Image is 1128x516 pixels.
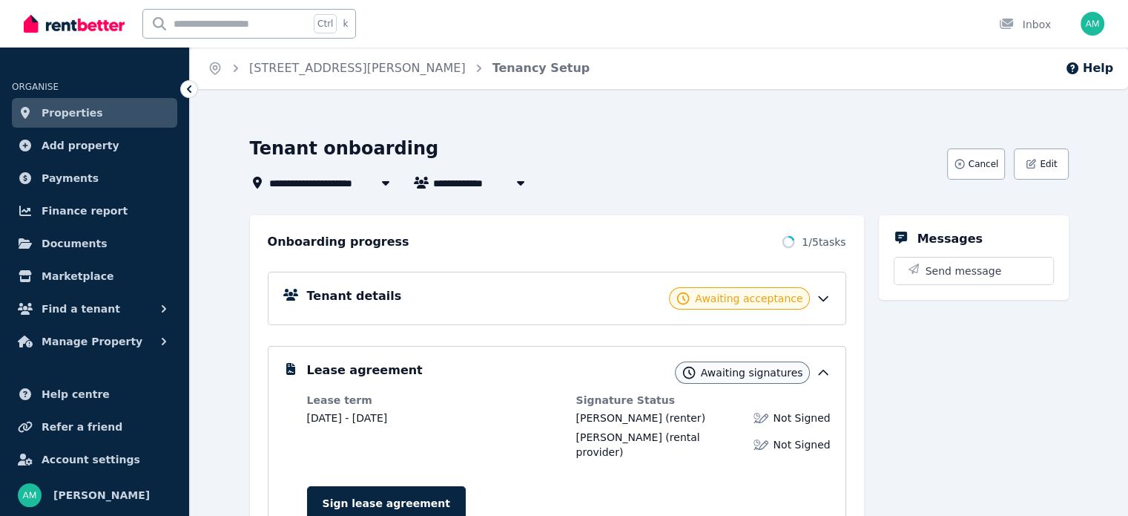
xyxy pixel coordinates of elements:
span: 1 / 5 tasks [802,235,845,249]
a: Properties [12,98,177,128]
h2: Onboarding progress [268,233,409,251]
span: Send message [926,264,1002,278]
button: Edit [1014,148,1068,180]
nav: Breadcrumb [190,48,607,89]
span: Refer a friend [42,418,122,436]
span: Awaiting acceptance [695,291,802,306]
dt: Signature Status [576,393,831,408]
button: Cancel [947,148,1006,180]
span: [PERSON_NAME] [576,412,662,424]
span: Ctrl [314,14,337,33]
button: Help [1065,59,1113,77]
span: Documents [42,235,108,252]
span: Finance report [42,202,128,220]
a: Payments [12,163,177,193]
span: [PERSON_NAME] [53,486,150,504]
img: Lease not signed [753,411,768,425]
a: [STREET_ADDRESS][PERSON_NAME] [249,61,466,75]
h1: Tenant onboarding [250,137,439,160]
a: Account settings [12,445,177,474]
span: Not Signed [773,437,830,452]
span: Cancel [969,158,999,170]
button: Send message [894,258,1053,284]
span: Add property [42,137,119,154]
span: Help centre [42,385,110,403]
a: Marketplace [12,261,177,291]
h5: Messages [917,230,983,248]
span: Marketplace [42,267,113,285]
img: Lease not signed [753,437,768,452]
button: Manage Property [12,327,177,356]
div: (renter) [576,411,705,425]
a: Refer a friend [12,412,177,442]
div: Inbox [999,17,1051,32]
h5: Lease agreement [307,362,423,379]
span: k [343,18,348,30]
dd: [DATE] - [DATE] [307,411,561,425]
span: Awaiting signatures [701,365,803,380]
button: Find a tenant [12,294,177,324]
span: Find a tenant [42,300,120,318]
img: Ali Mohammadi [1081,12,1104,36]
span: Payments [42,169,99,187]
a: Add property [12,131,177,160]
h5: Tenant details [307,287,402,305]
span: Properties [42,104,103,122]
span: Edit [1040,158,1057,170]
div: (rental provider) [576,430,745,460]
span: Account settings [42,451,140,468]
a: Documents [12,229,177,258]
dt: Lease term [307,393,561,408]
a: Finance report [12,196,177,226]
span: Manage Property [42,333,142,350]
img: RentBetter [24,13,125,35]
img: Ali Mohammadi [18,483,42,507]
span: Not Signed [773,411,830,425]
span: [PERSON_NAME] [576,431,662,443]
span: ORGANISE [12,82,59,92]
span: Tenancy Setup [492,59,590,77]
a: Help centre [12,379,177,409]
